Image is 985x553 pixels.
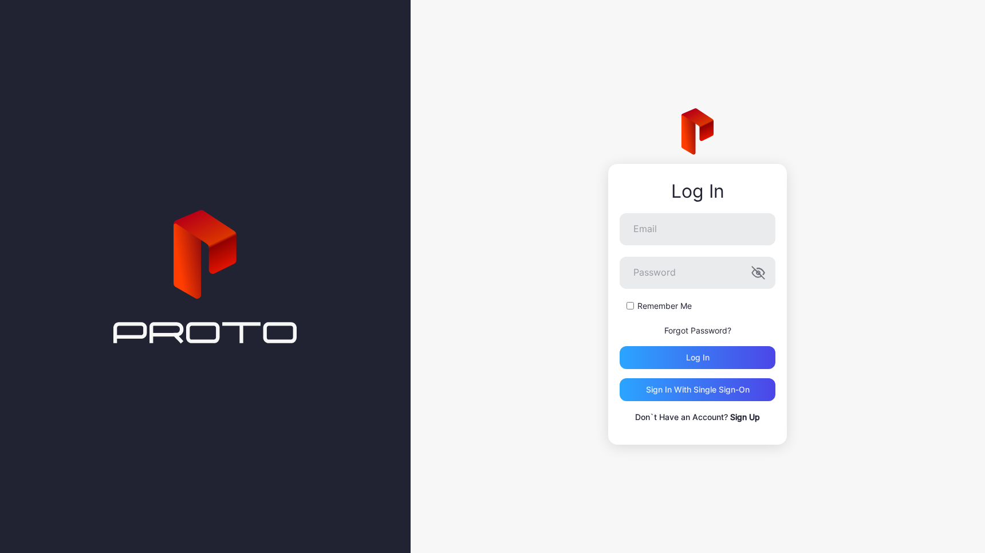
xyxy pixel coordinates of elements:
[646,385,750,394] div: Sign in With Single Sign-On
[686,353,710,362] div: Log in
[620,181,775,202] div: Log In
[620,213,775,245] input: Email
[730,412,760,422] a: Sign Up
[637,300,692,312] label: Remember Me
[664,325,731,335] a: Forgot Password?
[751,266,765,280] button: Password
[620,257,775,289] input: Password
[620,410,775,424] p: Don`t Have an Account?
[620,346,775,369] button: Log in
[620,378,775,401] button: Sign in With Single Sign-On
